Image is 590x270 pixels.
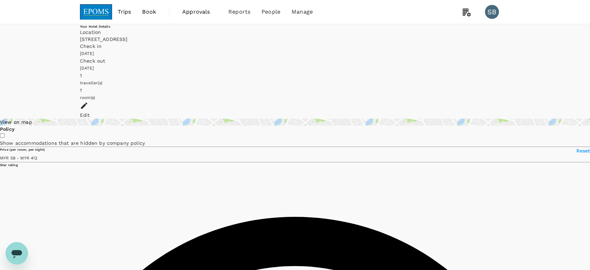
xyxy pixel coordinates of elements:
div: 1 [80,72,510,79]
span: Book [142,8,156,16]
img: EPOMS SDN BHD [80,4,112,20]
span: [DATE] [80,66,94,71]
div: Location [80,29,510,36]
div: SB [485,5,499,19]
span: Approvals [182,8,217,16]
div: Check in [80,43,510,50]
span: traveller(s) [80,80,102,85]
div: 1 [80,87,510,94]
span: room(s) [80,95,95,100]
h6: Your Hotel Details [80,24,510,29]
div: [STREET_ADDRESS] [80,36,510,43]
span: Manage [292,8,313,16]
span: Reset [576,148,590,154]
iframe: Button to launch messaging window [6,242,28,264]
span: [DATE] [80,51,94,56]
div: Check out [80,57,510,64]
span: Trips [118,8,131,16]
span: People [261,8,280,16]
div: Edit [80,112,510,119]
span: Reports [228,8,250,16]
